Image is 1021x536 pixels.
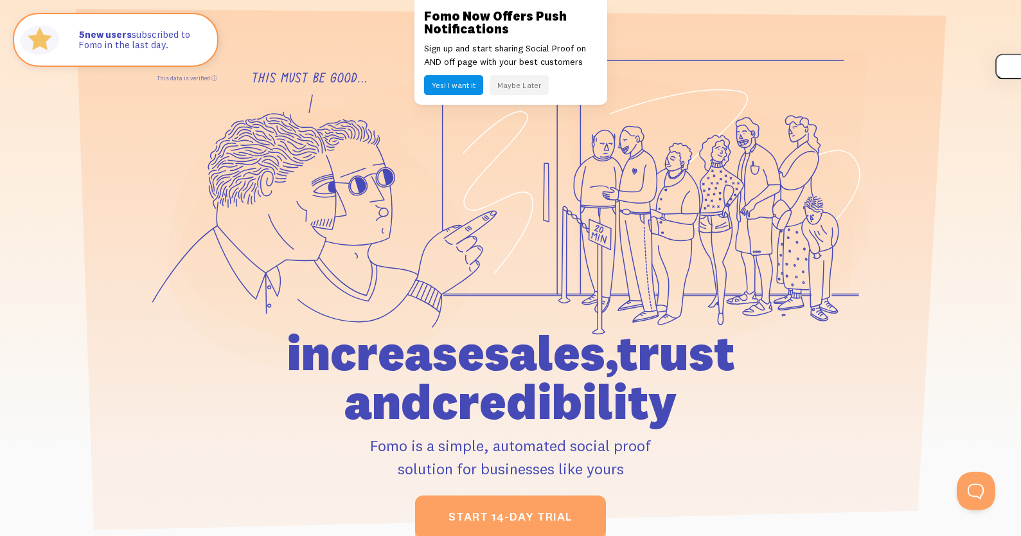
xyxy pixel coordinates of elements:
strong: new users [78,28,132,40]
iframe: Help Scout Beacon - Open [957,472,995,510]
p: Sign up and start sharing Social Proof on AND off page with your best customers [424,42,598,69]
p: subscribed to Fomo in the last day. [78,30,204,51]
img: Fomo [17,17,63,63]
p: Fomo is a simple, automated social proof solution for businesses like yours [213,434,808,480]
h3: Fomo Now Offers Push Notifications [424,10,598,35]
button: Maybe Later [490,75,549,95]
button: Yes! I want it [424,75,483,95]
h1: increase sales, trust and credibility [213,328,808,426]
span: 5 [78,30,85,40]
a: This data is verified ⓘ [157,75,217,82]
